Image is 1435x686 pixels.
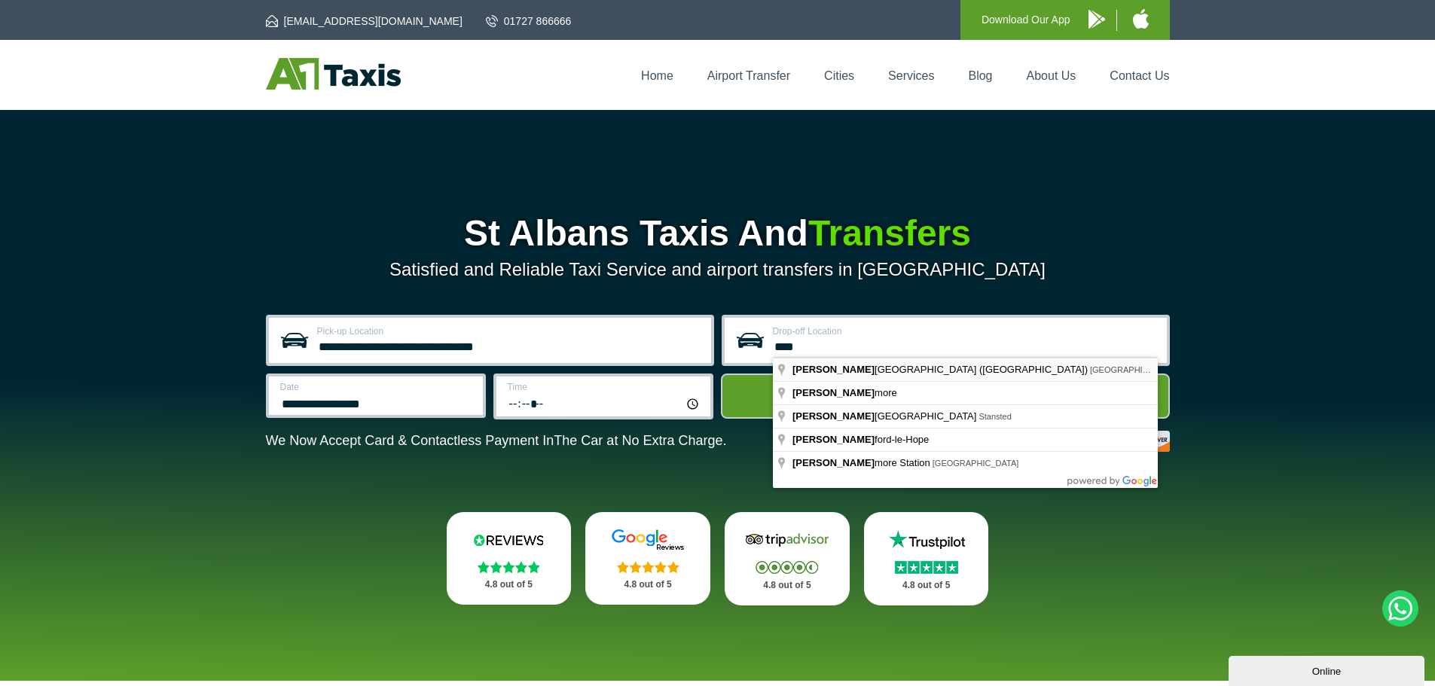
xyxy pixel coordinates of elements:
[725,512,850,605] a: Tripadvisor Stars 4.8 out of 5
[881,529,972,551] img: Trustpilot
[824,69,854,82] a: Cities
[792,364,875,375] span: [PERSON_NAME]
[478,561,540,573] img: Stars
[280,383,474,392] label: Date
[1090,365,1177,374] span: [GEOGRAPHIC_DATA]
[508,383,701,392] label: Time
[1088,10,1105,29] img: A1 Taxis Android App
[888,69,934,82] a: Services
[808,213,971,253] span: Transfers
[895,561,958,574] img: Stars
[792,410,875,422] span: [PERSON_NAME]
[447,512,572,605] a: Reviews.io Stars 4.8 out of 5
[1229,653,1427,686] iframe: chat widget
[603,529,693,551] img: Google
[864,512,989,605] a: Trustpilot Stars 4.8 out of 5
[1110,69,1169,82] a: Contact Us
[756,561,818,574] img: Stars
[641,69,673,82] a: Home
[617,561,679,573] img: Stars
[266,259,1170,280] p: Satisfied and Reliable Taxi Service and airport transfers in [GEOGRAPHIC_DATA]
[792,387,899,398] span: more
[486,14,572,29] a: 01727 866666
[968,69,992,82] a: Blog
[773,327,1158,336] label: Drop-off Location
[1027,69,1076,82] a: About Us
[317,327,702,336] label: Pick-up Location
[707,69,790,82] a: Airport Transfer
[792,434,931,445] span: ford-le-Hope
[585,512,710,605] a: Google Stars 4.8 out of 5
[554,433,726,448] span: The Car at No Extra Charge.
[266,215,1170,252] h1: St Albans Taxis And
[721,373,1170,419] button: Get Quote
[979,412,1011,421] span: Stansted
[742,529,832,551] img: Tripadvisor
[266,58,401,90] img: A1 Taxis St Albans LTD
[741,576,833,595] p: 4.8 out of 5
[463,575,555,594] p: 4.8 out of 5
[792,387,875,398] span: [PERSON_NAME]
[982,11,1070,29] p: Download Our App
[266,14,463,29] a: [EMAIL_ADDRESS][DOMAIN_NAME]
[463,529,554,551] img: Reviews.io
[792,457,875,468] span: [PERSON_NAME]
[1133,9,1149,29] img: A1 Taxis iPhone App
[792,364,1090,375] span: [GEOGRAPHIC_DATA] ([GEOGRAPHIC_DATA])
[266,433,727,449] p: We Now Accept Card & Contactless Payment In
[792,410,979,422] span: [GEOGRAPHIC_DATA]
[792,434,875,445] span: [PERSON_NAME]
[792,457,933,468] span: more Station
[881,576,972,595] p: 4.8 out of 5
[602,575,694,594] p: 4.8 out of 5
[933,459,1019,468] span: [GEOGRAPHIC_DATA]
